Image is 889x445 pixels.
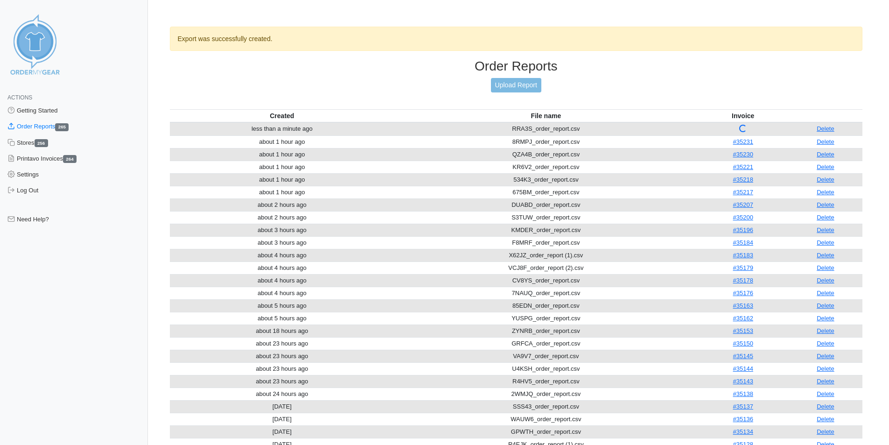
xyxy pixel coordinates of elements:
[394,312,698,325] td: YUSPG_order_report.csv
[733,138,753,145] a: #35231
[394,362,698,375] td: U4KSH_order_report.csv
[170,236,395,249] td: about 3 hours ago
[394,236,698,249] td: F8MRF_order_report.csv
[170,375,395,388] td: about 23 hours ago
[170,135,395,148] td: about 1 hour ago
[733,252,753,259] a: #35183
[170,350,395,362] td: about 23 hours ago
[394,337,698,350] td: GRFCA_order_report.csv
[491,78,541,92] a: Upload Report
[394,224,698,236] td: KMDER_order_report.csv
[817,176,834,183] a: Delete
[733,390,753,397] a: #35138
[170,198,395,211] td: about 2 hours ago
[733,340,753,347] a: #35150
[817,365,834,372] a: Delete
[817,428,834,435] a: Delete
[817,189,834,196] a: Delete
[170,400,395,413] td: [DATE]
[733,201,753,208] a: #35207
[170,413,395,425] td: [DATE]
[733,151,753,158] a: #35230
[817,403,834,410] a: Delete
[170,362,395,375] td: about 23 hours ago
[394,413,698,425] td: WAUW6_order_report.csv
[170,261,395,274] td: about 4 hours ago
[733,163,753,170] a: #35221
[394,400,698,413] td: SSS43_order_report.csv
[394,299,698,312] td: 85EDN_order_report.csv
[394,161,698,173] td: KR6V2_order_report.csv
[170,325,395,337] td: about 18 hours ago
[733,189,753,196] a: #35217
[733,277,753,284] a: #35178
[817,340,834,347] a: Delete
[817,378,834,385] a: Delete
[170,211,395,224] td: about 2 hours ago
[817,214,834,221] a: Delete
[170,287,395,299] td: about 4 hours ago
[170,109,395,122] th: Created
[394,109,698,122] th: File name
[170,148,395,161] td: about 1 hour ago
[394,274,698,287] td: CV8YS_order_report.csv
[394,249,698,261] td: X62JZ_order_report (1).csv
[394,148,698,161] td: QZA4B_order_report.csv
[733,214,753,221] a: #35200
[170,312,395,325] td: about 5 hours ago
[733,176,753,183] a: #35218
[170,161,395,173] td: about 1 hour ago
[733,428,753,435] a: #35134
[817,416,834,423] a: Delete
[170,425,395,438] td: [DATE]
[394,261,698,274] td: VCJ8F_order_report (2).csv
[733,403,753,410] a: #35137
[817,138,834,145] a: Delete
[55,123,69,131] span: 265
[170,299,395,312] td: about 5 hours ago
[394,211,698,224] td: S3TUW_order_report.csv
[817,353,834,360] a: Delete
[733,226,753,233] a: #35196
[733,416,753,423] a: #35136
[170,388,395,400] td: about 24 hours ago
[394,425,698,438] td: GPWTH_order_report.csv
[733,239,753,246] a: #35184
[817,239,834,246] a: Delete
[170,224,395,236] td: about 3 hours ago
[394,186,698,198] td: 675BM_order_report.csv
[817,226,834,233] a: Delete
[170,274,395,287] td: about 4 hours ago
[817,302,834,309] a: Delete
[817,151,834,158] a: Delete
[394,375,698,388] td: R4HV5_order_report.csv
[35,139,48,147] span: 256
[817,290,834,297] a: Delete
[394,350,698,362] td: VA9V7_order_report.csv
[170,27,863,51] div: Export was successfully created.
[817,201,834,208] a: Delete
[733,315,753,322] a: #35162
[733,302,753,309] a: #35163
[170,173,395,186] td: about 1 hour ago
[394,122,698,136] td: RRA3S_order_report.csv
[394,325,698,337] td: ZYNRB_order_report.csv
[698,109,789,122] th: Invoice
[817,125,834,132] a: Delete
[733,264,753,271] a: #35179
[817,327,834,334] a: Delete
[817,315,834,322] a: Delete
[394,388,698,400] td: 2WMJQ_order_report.csv
[63,155,77,163] span: 264
[170,58,863,74] h3: Order Reports
[394,198,698,211] td: DUABD_order_report.csv
[817,163,834,170] a: Delete
[170,249,395,261] td: about 4 hours ago
[394,135,698,148] td: 8RMPJ_order_report.csv
[170,122,395,136] td: less than a minute ago
[817,277,834,284] a: Delete
[817,264,834,271] a: Delete
[817,252,834,259] a: Delete
[733,290,753,297] a: #35176
[170,337,395,350] td: about 23 hours ago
